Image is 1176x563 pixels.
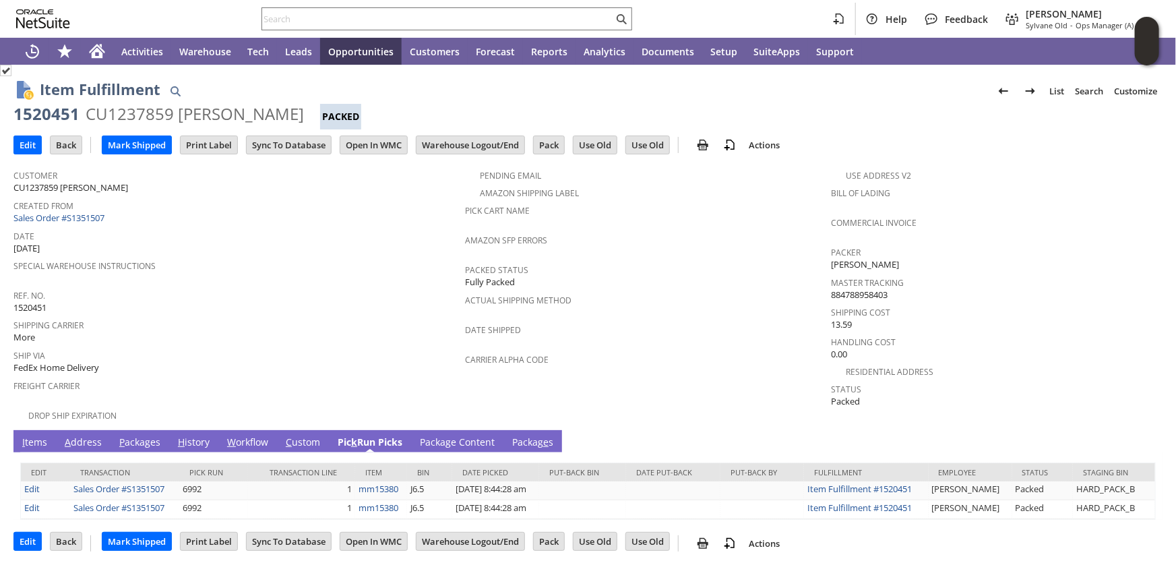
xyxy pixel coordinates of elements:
[14,533,41,550] input: Edit
[807,502,912,514] a: Item Fulfillment #1520451
[807,483,912,495] a: Item Fulfillment #1520451
[1083,467,1145,477] div: Staging Bin
[73,483,164,495] a: Sales Order #S1351507
[286,436,292,448] span: C
[753,45,800,58] span: SuiteApps
[832,247,861,258] a: Packer
[22,436,25,448] span: I
[636,467,710,477] div: Date Put-back
[407,481,452,500] td: J6.5
[832,348,848,361] span: 0.00
[416,136,524,154] input: Warehouse Logout/End
[320,104,361,129] div: Packed
[13,242,40,255] span: [DATE]
[626,136,669,154] input: Use Old
[814,467,918,477] div: Fulfillment
[224,436,272,450] a: Workflow
[410,45,460,58] span: Customers
[13,200,73,212] a: Created From
[119,436,125,448] span: P
[1022,83,1039,99] img: Next
[1070,80,1109,102] a: Search
[832,289,888,301] span: 884788958403
[81,38,113,65] a: Home
[340,533,407,550] input: Open In WMC
[359,502,398,514] a: mm15380
[179,481,249,500] td: 6992
[1022,467,1063,477] div: Status
[1070,20,1073,30] span: -
[13,181,128,194] span: CU1237859 [PERSON_NAME]
[886,13,907,26] span: Help
[574,533,617,550] input: Use Old
[710,45,737,58] span: Setup
[248,481,355,500] td: 1
[549,467,617,477] div: Put-back Bin
[1012,481,1074,500] td: Packed
[745,38,808,65] a: SuiteApps
[929,500,1012,519] td: [PERSON_NAME]
[113,38,171,65] a: Activities
[642,45,694,58] span: Documents
[334,436,406,450] a: PickRun Picks
[351,436,357,448] span: k
[445,436,451,448] span: g
[247,136,331,154] input: Sync To Database
[13,290,45,301] a: Ref. No.
[189,467,239,477] div: Pick Run
[633,38,702,65] a: Documents
[13,380,80,392] a: Freight Carrier
[462,467,529,477] div: Date Picked
[832,395,861,408] span: Packed
[695,137,711,153] img: print.svg
[24,483,40,495] a: Edit
[40,78,160,100] h1: Item Fulfillment
[51,136,82,154] input: Back
[320,38,402,65] a: Opportunities
[407,500,452,519] td: J6.5
[13,231,34,242] a: Date
[61,436,105,450] a: Address
[102,533,171,550] input: Mark Shipped
[832,258,900,271] span: [PERSON_NAME]
[86,103,304,125] div: CU1237859 [PERSON_NAME]
[16,9,70,28] svg: logo
[14,136,41,154] input: Edit
[465,276,515,289] span: Fully Packed
[722,535,738,552] img: add-record.svg
[534,136,564,154] input: Pack
[179,45,231,58] span: Warehouse
[808,38,862,65] a: Support
[49,38,81,65] div: Shortcuts
[175,436,213,450] a: History
[722,137,738,153] img: add-record.svg
[171,38,239,65] a: Warehouse
[465,354,549,365] a: Carrier Alpha Code
[846,170,912,181] a: Use Address V2
[1073,500,1155,519] td: HARD_PACK_B
[995,83,1012,99] img: Previous
[523,38,576,65] a: Reports
[365,467,397,477] div: Item
[359,483,398,495] a: mm15380
[402,38,468,65] a: Customers
[13,320,84,331] a: Shipping Carrier
[509,436,557,450] a: Packages
[13,103,80,125] div: 1520451
[328,45,394,58] span: Opportunities
[417,467,442,477] div: Bin
[465,264,528,276] a: Packed Status
[167,83,183,99] img: Quick Find
[1026,20,1067,30] span: Sylvane Old
[452,500,539,519] td: [DATE] 8:44:28 am
[121,45,163,58] span: Activities
[179,500,249,519] td: 6992
[13,301,47,314] span: 1520451
[695,535,711,552] img: print.svg
[832,318,853,331] span: 13.59
[1135,42,1159,66] span: Oracle Guided Learning Widget. To move around, please hold and drag
[247,533,331,550] input: Sync To Database
[584,45,625,58] span: Analytics
[31,467,60,477] div: Edit
[743,537,785,550] a: Actions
